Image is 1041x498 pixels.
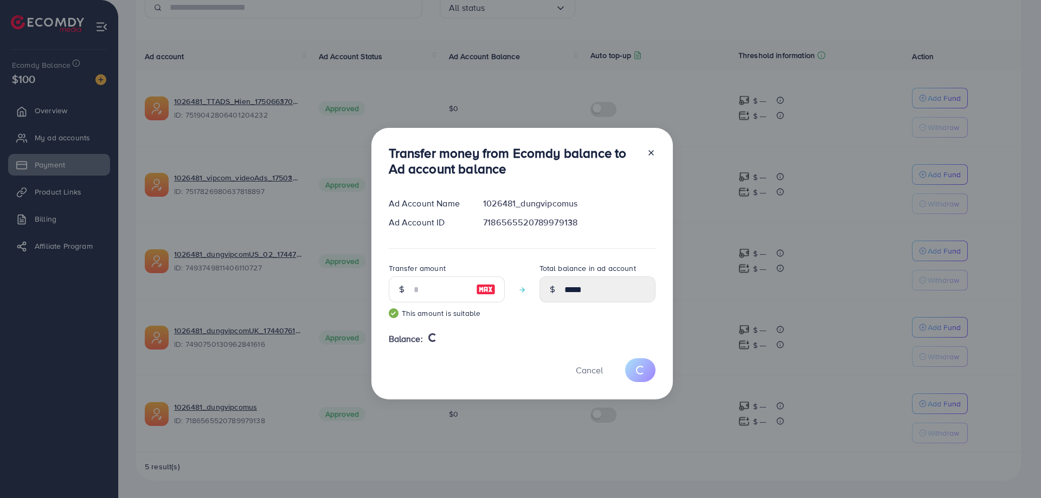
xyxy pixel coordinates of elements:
div: Ad Account ID [380,216,475,229]
small: This amount is suitable [389,308,505,319]
iframe: Chat [995,449,1033,490]
div: 7186565520789979138 [474,216,664,229]
span: Cancel [576,364,603,376]
img: image [476,283,496,296]
label: Transfer amount [389,263,446,274]
img: guide [389,308,399,318]
div: 1026481_dungvipcomus [474,197,664,210]
span: Balance: [389,333,423,345]
div: Ad Account Name [380,197,475,210]
button: Cancel [562,358,616,381]
h3: Transfer money from Ecomdy balance to Ad account balance [389,145,638,177]
label: Total balance in ad account [539,263,636,274]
